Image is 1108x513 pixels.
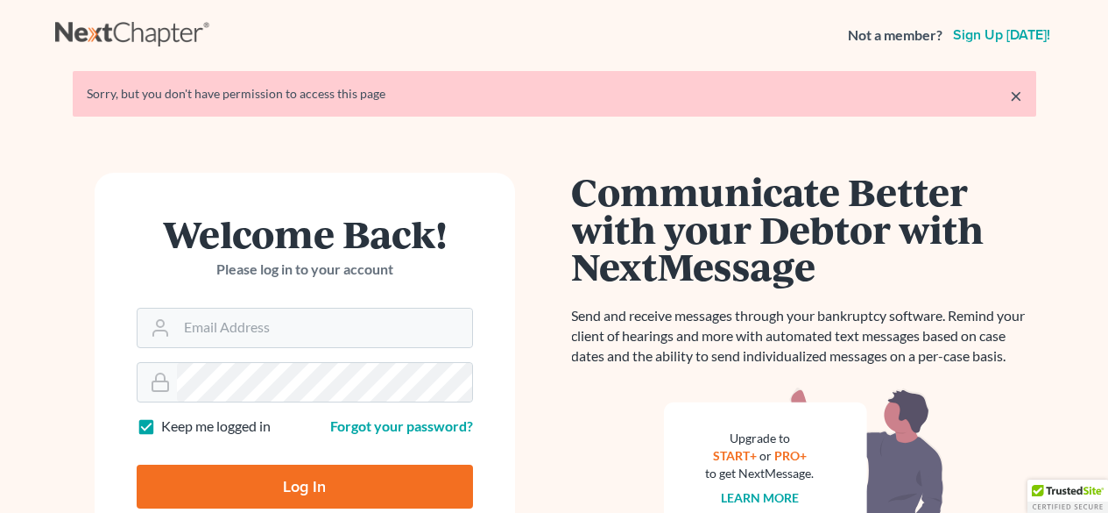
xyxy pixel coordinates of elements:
[713,448,757,463] a: START+
[572,306,1036,367] p: Send and receive messages through your bankruptcy software. Remind your client of hearings and mo...
[330,417,473,434] a: Forgot your password?
[949,28,1054,42] a: Sign up [DATE]!
[774,448,807,463] a: PRO+
[706,465,815,482] div: to get NextMessage.
[1027,480,1108,513] div: TrustedSite Certified
[1010,85,1022,106] a: ×
[161,417,271,437] label: Keep me logged in
[137,215,473,253] h1: Welcome Back!
[137,465,473,509] input: Log In
[87,85,1022,103] div: Sorry, but you don't have permission to access this page
[572,173,1036,285] h1: Communicate Better with your Debtor with NextMessage
[848,25,942,46] strong: Not a member?
[721,490,799,505] a: Learn more
[706,430,815,447] div: Upgrade to
[759,448,772,463] span: or
[177,309,472,347] input: Email Address
[137,260,473,280] p: Please log in to your account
